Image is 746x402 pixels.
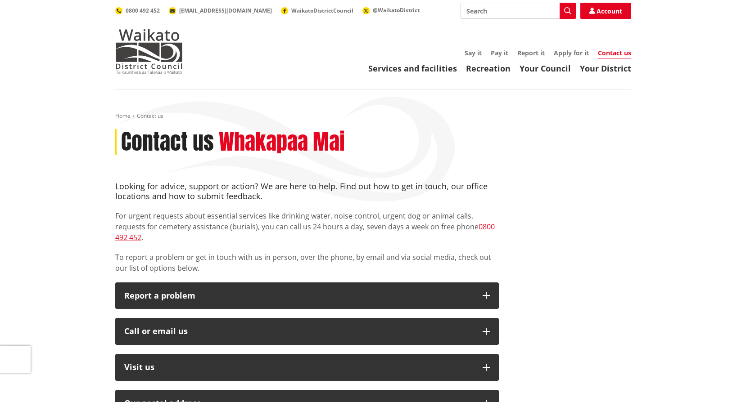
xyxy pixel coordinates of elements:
a: Contact us [598,49,631,58]
a: Account [580,3,631,19]
button: Call or email us [115,318,499,345]
h2: Whakapaa Mai [219,129,345,155]
button: Visit us [115,354,499,381]
span: Contact us [137,112,163,120]
span: 0800 492 452 [126,7,160,14]
a: WaikatoDistrictCouncil [281,7,353,14]
a: 0800 492 452 [115,222,495,242]
span: @WaikatoDistrict [373,6,420,14]
a: Report it [517,49,545,57]
h4: Looking for advice, support or action? We are here to help. Find out how to get in touch, our off... [115,182,499,201]
div: Call or email us [124,327,474,336]
a: Pay it [491,49,508,57]
a: Apply for it [554,49,589,57]
nav: breadcrumb [115,112,631,120]
a: Services and facilities [368,63,457,74]
a: [EMAIL_ADDRESS][DOMAIN_NAME] [169,7,272,14]
a: @WaikatoDistrict [362,6,420,14]
a: Say it [465,49,482,57]
button: Report a problem [115,282,499,309]
a: Your District [580,63,631,74]
span: WaikatoDistrictCouncil [291,7,353,14]
a: Home [115,112,131,120]
img: Waikato District Council - Te Kaunihera aa Takiwaa o Waikato [115,29,183,74]
p: Report a problem [124,291,474,300]
h1: Contact us [121,129,214,155]
a: Your Council [520,63,571,74]
a: 0800 492 452 [115,7,160,14]
a: Recreation [466,63,511,74]
span: [EMAIL_ADDRESS][DOMAIN_NAME] [179,7,272,14]
p: Visit us [124,363,474,372]
p: For urgent requests about essential services like drinking water, noise control, urgent dog or an... [115,210,499,243]
p: To report a problem or get in touch with us in person, over the phone, by email and via social me... [115,252,499,273]
input: Search input [461,3,576,19]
